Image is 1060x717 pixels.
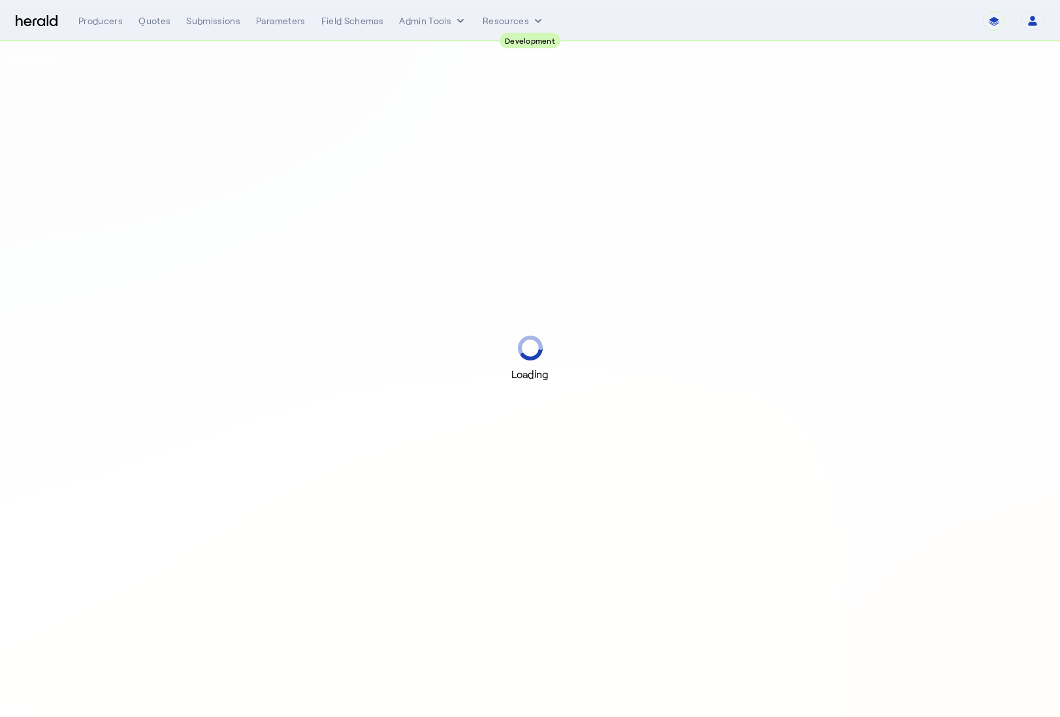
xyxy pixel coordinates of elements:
button: Resources dropdown menu [483,14,545,27]
div: Submissions [186,14,240,27]
div: Producers [78,14,123,27]
div: Parameters [256,14,306,27]
div: Development [500,33,560,48]
button: internal dropdown menu [399,14,467,27]
div: Quotes [138,14,170,27]
img: Herald Logo [16,15,57,27]
div: Field Schemas [321,14,384,27]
